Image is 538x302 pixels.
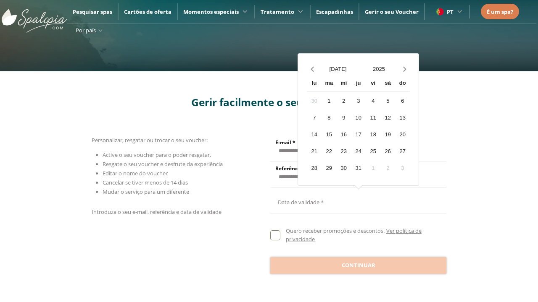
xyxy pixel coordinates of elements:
img: ImgLogoSpalopia.BvClDcEz.svg [2,1,67,33]
a: Escapadinhas [316,8,353,16]
span: Cancelar se tiver menos de 14 dias [103,179,188,186]
span: É um spa? [487,8,513,16]
span: Continuar [342,261,375,270]
span: Active o seu voucher para o poder resgatar. [103,151,211,159]
span: Gerir facilmente o seu voucher [191,95,347,109]
span: Quero receber promoções e descontos. [286,227,385,234]
a: Cartões de oferta [124,8,171,16]
span: Por país [76,26,96,34]
span: Editar o nome do voucher [103,169,168,177]
a: Pesquisar spas [73,8,112,16]
a: É um spa? [487,7,513,16]
a: Gerir o seu Voucher [365,8,419,16]
a: Ver política de privacidade [286,227,421,243]
span: Resgate o seu voucher e desfrute da experiência [103,160,223,168]
button: Continuar [270,257,446,274]
span: Mudar o serviço para um diferente [103,188,189,195]
span: Personalizar, resgatar ou trocar o seu voucher: [92,136,208,144]
span: Introduza o seu e-mail, referência e data de validade [92,208,222,216]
